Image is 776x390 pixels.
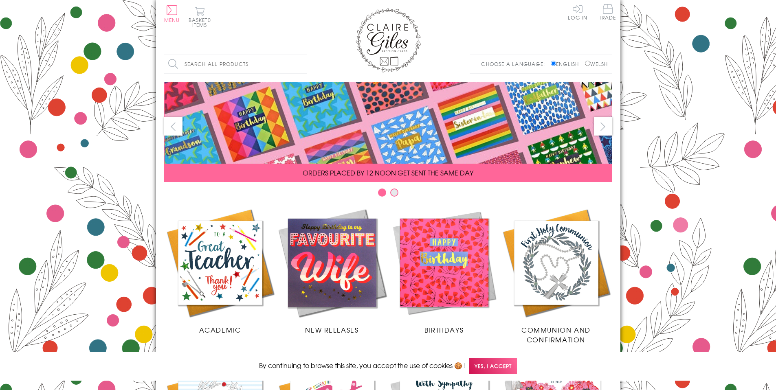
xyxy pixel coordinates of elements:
[599,4,616,20] span: Trade
[164,117,182,136] button: prev
[303,168,473,177] span: ORDERS PLACED BY 12 NOON GET SENT THE SAME DAY
[568,4,587,20] a: Log In
[378,188,386,197] button: Carousel Page 1 (Current Slide)
[192,16,211,28] span: 0 items
[424,325,464,335] span: Birthdays
[164,207,276,335] a: Academic
[599,4,616,22] a: Trade
[551,60,583,68] label: English
[481,60,549,68] p: Choose a language:
[356,8,421,72] img: Claire Giles Greetings Cards
[189,7,211,27] button: Basket0 items
[164,188,612,201] div: Carousel Pagination
[585,60,608,68] label: Welsh
[551,61,556,66] input: English
[390,188,398,197] button: Carousel Page 2
[521,325,591,344] span: Communion and Confirmation
[594,117,612,136] button: next
[299,55,307,73] input: Search
[305,325,358,335] span: New Releases
[164,55,307,73] input: Search all products
[585,61,590,66] input: Welsh
[388,207,500,335] a: Birthdays
[469,358,517,374] span: Yes, I accept
[199,325,241,335] span: Academic
[164,5,180,22] button: Menu
[500,207,612,344] a: Communion and Confirmation
[164,16,180,24] span: Menu
[276,207,388,335] a: New Releases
